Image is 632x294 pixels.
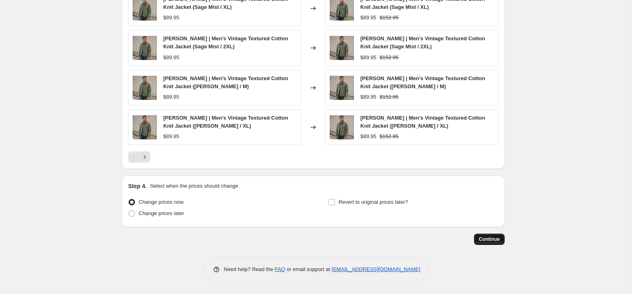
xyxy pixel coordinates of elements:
[139,210,184,216] span: Change prices later
[150,182,238,190] p: Select when the prices should change
[163,14,179,22] div: $89.95
[163,115,288,129] span: [PERSON_NAME] | Men’s Vintage Textured Cotton Knit Jacket ([PERSON_NAME] / XL)
[360,115,485,129] span: [PERSON_NAME] | Men’s Vintage Textured Cotton Knit Jacket ([PERSON_NAME] / XL)
[339,199,408,205] span: Revert to original prices later?
[330,76,354,100] img: samuel-jacket-5_80x.png
[133,76,157,100] img: samuel-jacket-5_80x.png
[479,236,500,242] span: Continue
[163,93,179,101] div: $89.95
[380,14,399,22] strike: $152.95
[275,266,285,272] a: FAQ
[360,75,485,89] span: [PERSON_NAME] | Men’s Vintage Textured Cotton Knit Jacket ([PERSON_NAME] / M)
[163,75,288,89] span: [PERSON_NAME] | Men’s Vintage Textured Cotton Knit Jacket ([PERSON_NAME] / M)
[133,115,157,139] img: samuel-jacket-5_80x.png
[360,54,376,62] div: $89.95
[360,133,376,141] div: $89.95
[380,133,399,141] strike: $152.95
[285,266,332,272] span: or email support at
[163,133,179,141] div: $89.95
[332,266,420,272] a: [EMAIL_ADDRESS][DOMAIN_NAME]
[360,14,376,22] div: $89.95
[139,199,183,205] span: Change prices now
[474,234,505,245] button: Continue
[330,36,354,60] img: samuel-jacket-5_80x.png
[360,93,376,101] div: $89.95
[330,115,354,139] img: samuel-jacket-5_80x.png
[380,54,399,62] strike: $152.95
[128,182,147,190] h2: Step 4.
[128,151,150,163] nav: Pagination
[163,35,288,50] span: [PERSON_NAME] | Men’s Vintage Textured Cotton Knit Jacket (Sage Mist / 2XL)
[224,266,275,272] span: Need help? Read the
[360,35,485,50] span: [PERSON_NAME] | Men’s Vintage Textured Cotton Knit Jacket (Sage Mist / 2XL)
[139,151,150,163] button: Next
[380,93,399,101] strike: $152.95
[163,54,179,62] div: $89.95
[133,36,157,60] img: samuel-jacket-5_80x.png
